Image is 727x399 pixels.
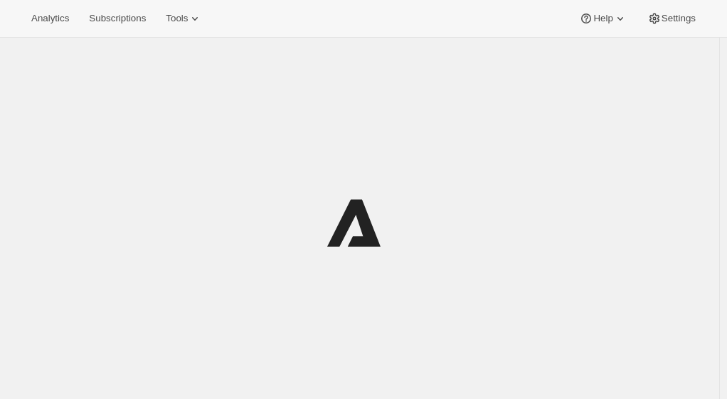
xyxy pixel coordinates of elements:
span: Subscriptions [89,13,146,24]
span: Analytics [31,13,69,24]
span: Settings [662,13,696,24]
button: Subscriptions [80,9,154,28]
span: Tools [166,13,188,24]
button: Help [571,9,635,28]
button: Analytics [23,9,78,28]
button: Settings [639,9,704,28]
span: Help [593,13,612,24]
button: Tools [157,9,211,28]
